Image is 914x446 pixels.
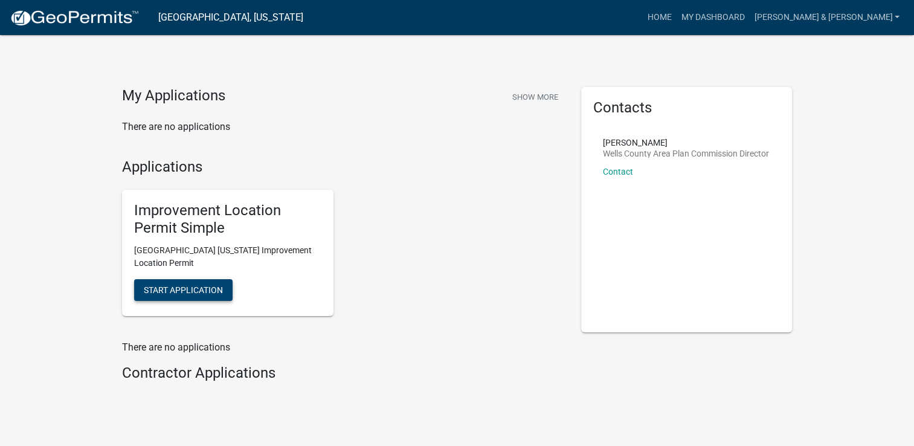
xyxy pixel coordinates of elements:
button: Show More [507,87,563,107]
a: Contact [603,167,633,176]
a: [PERSON_NAME] & [PERSON_NAME] [749,6,904,29]
h5: Improvement Location Permit Simple [134,202,321,237]
h4: Applications [122,158,563,176]
wm-workflow-list-section: Applications [122,158,563,326]
p: Wells County Area Plan Commission Director [603,149,769,158]
a: [GEOGRAPHIC_DATA], [US_STATE] [158,7,303,28]
h4: My Applications [122,87,225,105]
button: Start Application [134,279,233,301]
h4: Contractor Applications [122,364,563,382]
p: [GEOGRAPHIC_DATA] [US_STATE] Improvement Location Permit [134,244,321,270]
h5: Contacts [593,99,780,117]
p: There are no applications [122,340,563,355]
a: My Dashboard [676,6,749,29]
p: [PERSON_NAME] [603,138,769,147]
a: Home [642,6,676,29]
p: There are no applications [122,120,563,134]
wm-workflow-list-section: Contractor Applications [122,364,563,387]
span: Start Application [144,285,223,294]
